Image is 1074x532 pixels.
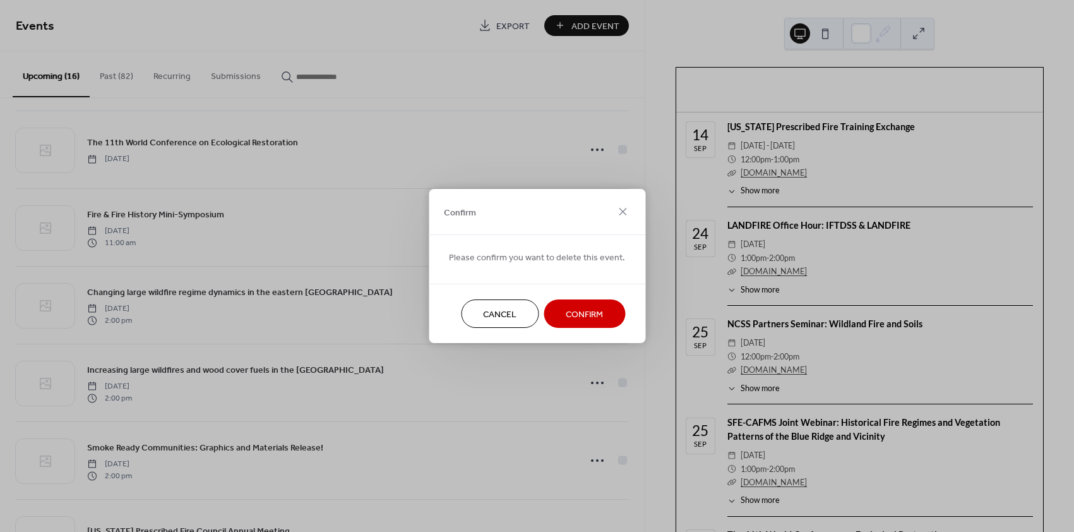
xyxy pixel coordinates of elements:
span: Please confirm you want to delete this event. [449,251,625,265]
span: Confirm [444,206,476,219]
button: Cancel [461,299,539,328]
span: Cancel [483,308,516,322]
button: Confirm [544,299,625,328]
span: Confirm [566,308,603,322]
